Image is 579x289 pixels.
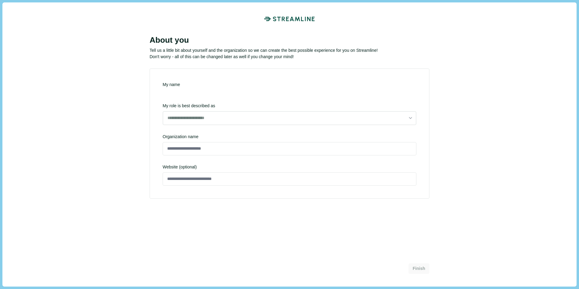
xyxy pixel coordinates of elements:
div: My role is best described as [163,103,416,125]
div: Organization name [163,134,416,140]
div: My name [163,81,416,88]
button: Finish [409,263,429,274]
span: Website (optional) [163,164,416,170]
div: About you [150,35,429,45]
p: Tell us a little bit about yourself and the organization so we can create the best possible exper... [150,47,429,54]
p: Don't worry - all of this can be changed later as well if you change your mind! [150,54,429,60]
